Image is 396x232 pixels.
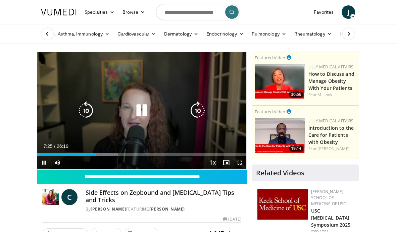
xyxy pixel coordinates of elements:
[160,27,202,41] a: Dermatology
[43,143,52,149] span: 7:25
[255,109,285,115] small: Featured Video
[86,206,241,212] div: By FEATURING
[308,64,354,70] a: Lilly Medical Affairs
[42,189,59,205] img: Dr. Carolynn Francavilla
[202,27,248,41] a: Endocrinology
[308,125,354,145] a: Introduction to the Care for Patients with Obesity
[317,92,332,98] a: M. Look
[37,52,246,169] video-js: Video Player
[289,146,303,152] span: 19:14
[248,27,290,41] a: Pulmonology
[113,27,160,41] a: Cardiovascular
[37,156,51,169] button: Pause
[219,156,233,169] button: Enable picture-in-picture mode
[51,156,64,169] button: Mute
[156,4,240,20] input: Search topics, interventions
[255,64,305,99] img: c98a6a29-1ea0-4bd5-8cf5-4d1e188984a7.png.150x105_q85_crop-smart_upscale.png
[118,5,149,19] a: Browse
[91,206,126,212] a: [PERSON_NAME]
[311,189,346,207] a: [PERSON_NAME] School of Medicine of USC
[308,92,356,98] div: Feat.
[255,118,305,153] a: 19:14
[57,143,68,149] span: 26:19
[308,71,354,91] a: How to Discuss and Manage Obesity With Your Patients
[37,27,113,41] a: Allergy, Asthma, Immunology
[289,92,303,98] span: 30:56
[233,156,246,169] button: Fullscreen
[308,118,354,124] a: Lilly Medical Affairs
[310,5,338,19] a: Favorites
[308,146,356,152] div: Feat.
[290,27,336,41] a: Rheumatology
[149,206,185,212] a: [PERSON_NAME]
[255,55,285,61] small: Featured Video
[206,156,219,169] button: Playback Rate
[256,169,304,177] h4: Related Videos
[81,5,118,19] a: Specialties
[86,189,241,204] h4: Side Effects on Zepbound and [MEDICAL_DATA] Tips and Tricks
[255,64,305,99] a: 30:56
[311,208,350,228] a: USC [MEDICAL_DATA] Symposium 2025
[61,189,78,205] a: C
[223,216,241,222] div: [DATE]
[41,9,77,15] img: VuMedi Logo
[257,189,308,220] img: 7b941f1f-d101-407a-8bfa-07bd47db01ba.png.150x105_q85_autocrop_double_scale_upscale_version-0.2.jpg
[54,143,55,149] span: /
[37,153,246,156] div: Progress Bar
[317,146,349,152] a: [PERSON_NAME]
[342,5,355,19] a: J
[255,118,305,153] img: acc2e291-ced4-4dd5-b17b-d06994da28f3.png.150x105_q85_crop-smart_upscale.png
